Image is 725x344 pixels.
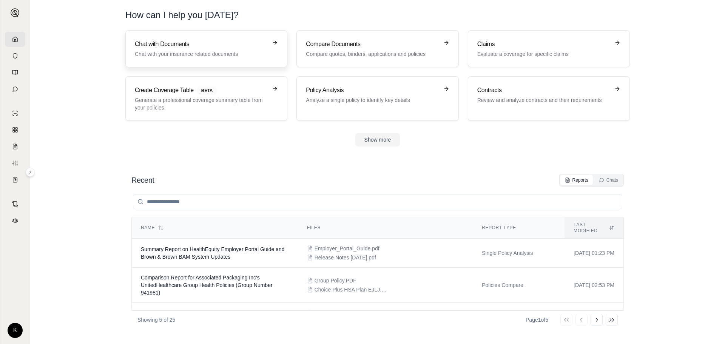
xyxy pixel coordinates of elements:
p: Analyze a single policy to identify key details [306,96,438,104]
p: Generate a professional coverage summary table from your policies. [135,96,267,111]
td: Policies Compare [473,303,565,332]
a: ClaimsEvaluate a coverage for specific claims [468,30,630,67]
a: Claim Coverage [5,139,25,154]
h3: Chat with Documents [135,40,267,49]
a: Contract Analysis [5,196,25,211]
a: Legal Search Engine [5,213,25,228]
a: Chat [5,82,25,97]
div: Reports [565,177,588,183]
a: Home [5,32,25,47]
td: Policies Compare [473,268,565,303]
button: Expand sidebar [26,168,35,177]
a: Compare DocumentsCompare quotes, binders, applications and policies [296,30,458,67]
p: Evaluate a coverage for specific claims [477,50,610,58]
span: UHC Medical Surest FA7000 Summary.pdf [315,309,390,316]
span: Summary Report on HealthEquity Employer Portal Guide and Brown & Brown BAM System Updates [141,246,285,260]
a: ContractsReview and analyze contracts and their requirements [468,76,630,121]
button: Show more [355,133,400,147]
div: K [8,323,23,338]
a: Chat with DocumentsChat with your insurance related documents [125,30,287,67]
th: Files [298,217,473,239]
h3: Create Coverage Table [135,86,267,95]
span: Group Policy.PDF [315,277,356,284]
a: Policy Comparisons [5,122,25,137]
a: Create Coverage TableBETAGenerate a professional coverage summary table from your policies. [125,76,287,121]
td: Single Policy Analysis [473,239,565,268]
p: Showing 5 of 25 [137,316,175,324]
h3: Contracts [477,86,610,95]
td: [DATE] 01:23 PM [565,239,623,268]
span: Employer_Portal_Guide.pdf [315,245,379,252]
h3: Compare Documents [306,40,438,49]
span: Comparison Report for Associated Packaging Inc's UnitedHealthcare Group Health Policies (Group Nu... [141,275,273,296]
th: Report Type [473,217,565,239]
p: Compare quotes, binders, applications and policies [306,50,438,58]
button: Chats [594,175,623,185]
p: Chat with your insurance related documents [135,50,267,58]
h3: Policy Analysis [306,86,438,95]
img: Expand sidebar [11,8,20,17]
a: Documents Vault [5,48,25,63]
div: Last modified [574,222,614,234]
td: [DATE] 08:56 AM [565,303,623,332]
a: Single Policy [5,106,25,121]
a: Prompt Library [5,65,25,80]
h2: Recent [131,175,154,185]
button: Expand sidebar [8,5,23,20]
span: Release Notes 8.8.25.pdf [315,254,376,261]
div: Chats [599,177,618,183]
button: Reports [560,175,593,185]
div: Name [141,225,289,231]
div: Page 1 of 5 [526,316,548,324]
h3: Claims [477,40,610,49]
a: Policy AnalysisAnalyze a single policy to identify key details [296,76,458,121]
span: BETA [197,86,217,95]
td: [DATE] 02:53 PM [565,268,623,303]
p: Review and analyze contracts and their requirements [477,96,610,104]
a: Coverage Table [5,172,25,187]
a: Custom Report [5,156,25,171]
span: Choice Plus HSA Plan EJLJ.PDF [315,286,390,293]
h1: How can I help you [DATE]? [125,9,630,21]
